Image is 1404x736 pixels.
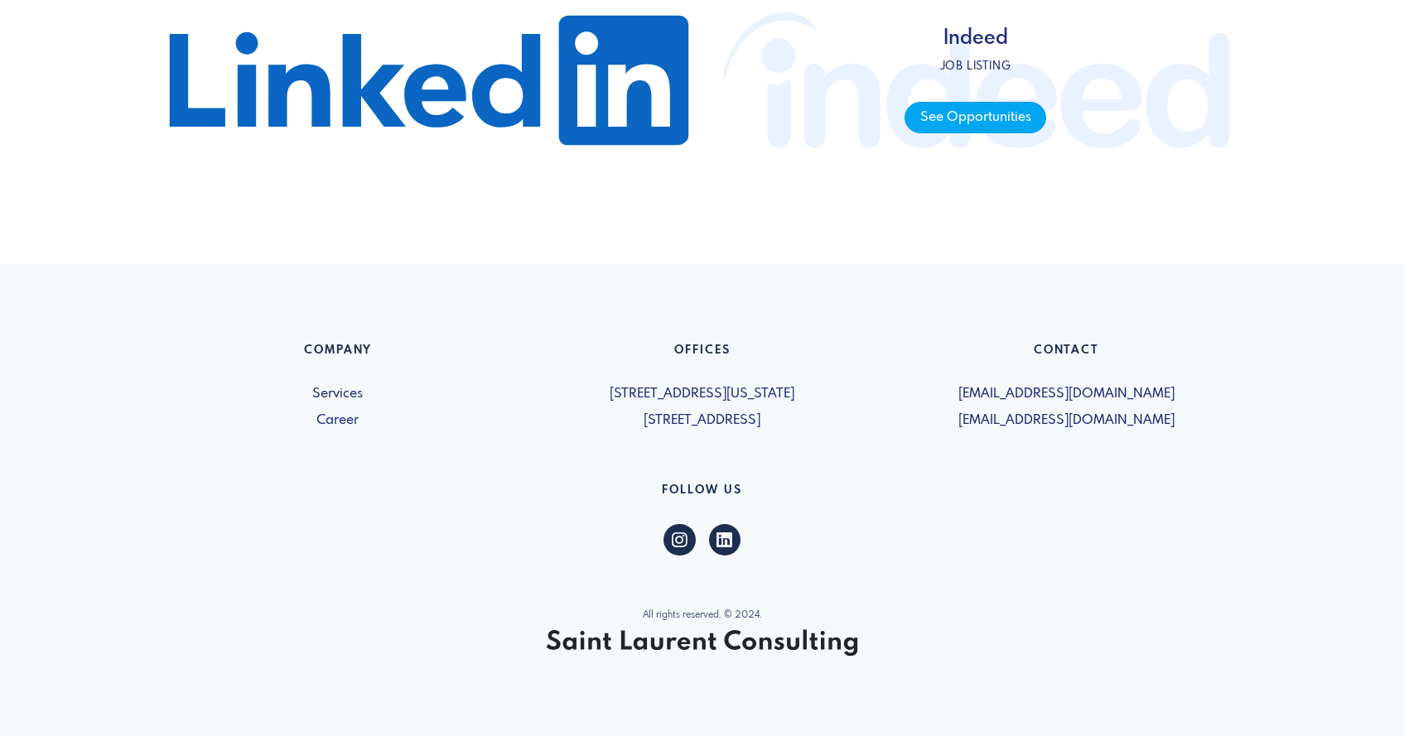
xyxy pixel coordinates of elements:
h6: Company [166,344,510,364]
h4: Indeed [905,27,1046,51]
span: See Opportunities [905,102,1046,134]
p: All rights reserved. © 2024. [166,609,1239,623]
h6: Follow US [166,483,1239,504]
span: [STREET_ADDRESS][US_STATE] [530,384,875,404]
a: Career [166,411,510,431]
a: Services [166,384,510,404]
span: [STREET_ADDRESS] [530,411,875,431]
span: [EMAIL_ADDRESS][DOMAIN_NAME] [895,384,1239,404]
h6: Offices [530,344,875,364]
h6: Contact [895,344,1239,364]
p: Job listing [905,58,1046,75]
span: [EMAIL_ADDRESS][DOMAIN_NAME] [895,411,1239,431]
